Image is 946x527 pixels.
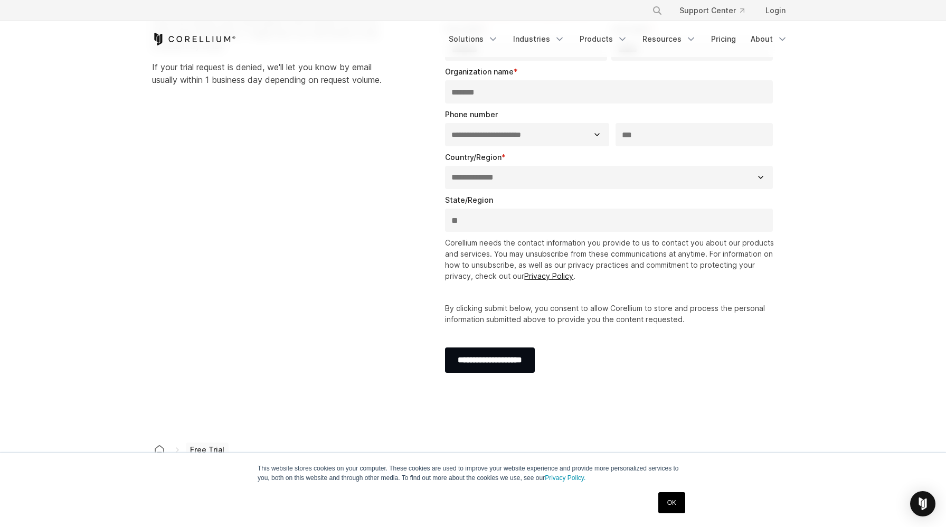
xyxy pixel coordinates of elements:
[186,443,229,457] span: Free Trial
[445,303,777,325] p: By clicking submit below, you consent to allow Corellium to store and process the personal inform...
[445,153,502,162] span: Country/Region
[442,30,505,49] a: Solutions
[258,464,688,483] p: This website stores cookies on your computer. These cookies are used to improve your website expe...
[658,492,685,513] a: OK
[445,67,514,76] span: Organization name
[152,33,236,45] a: Corellium Home
[573,30,634,49] a: Products
[910,491,935,516] div: Open Intercom Messenger
[152,62,382,85] span: If your trial request is denied, we'll let you know by email usually within 1 business day depend...
[445,195,493,204] span: State/Region
[744,30,794,49] a: About
[639,1,794,20] div: Navigation Menu
[442,30,794,49] div: Navigation Menu
[507,30,571,49] a: Industries
[705,30,742,49] a: Pricing
[445,110,498,119] span: Phone number
[524,271,573,280] a: Privacy Policy
[636,30,703,49] a: Resources
[445,237,777,281] p: Corellium needs the contact information you provide to us to contact you about our products and s...
[648,1,667,20] button: Search
[545,474,585,482] a: Privacy Policy.
[150,443,169,457] a: Corellium home
[671,1,753,20] a: Support Center
[757,1,794,20] a: Login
